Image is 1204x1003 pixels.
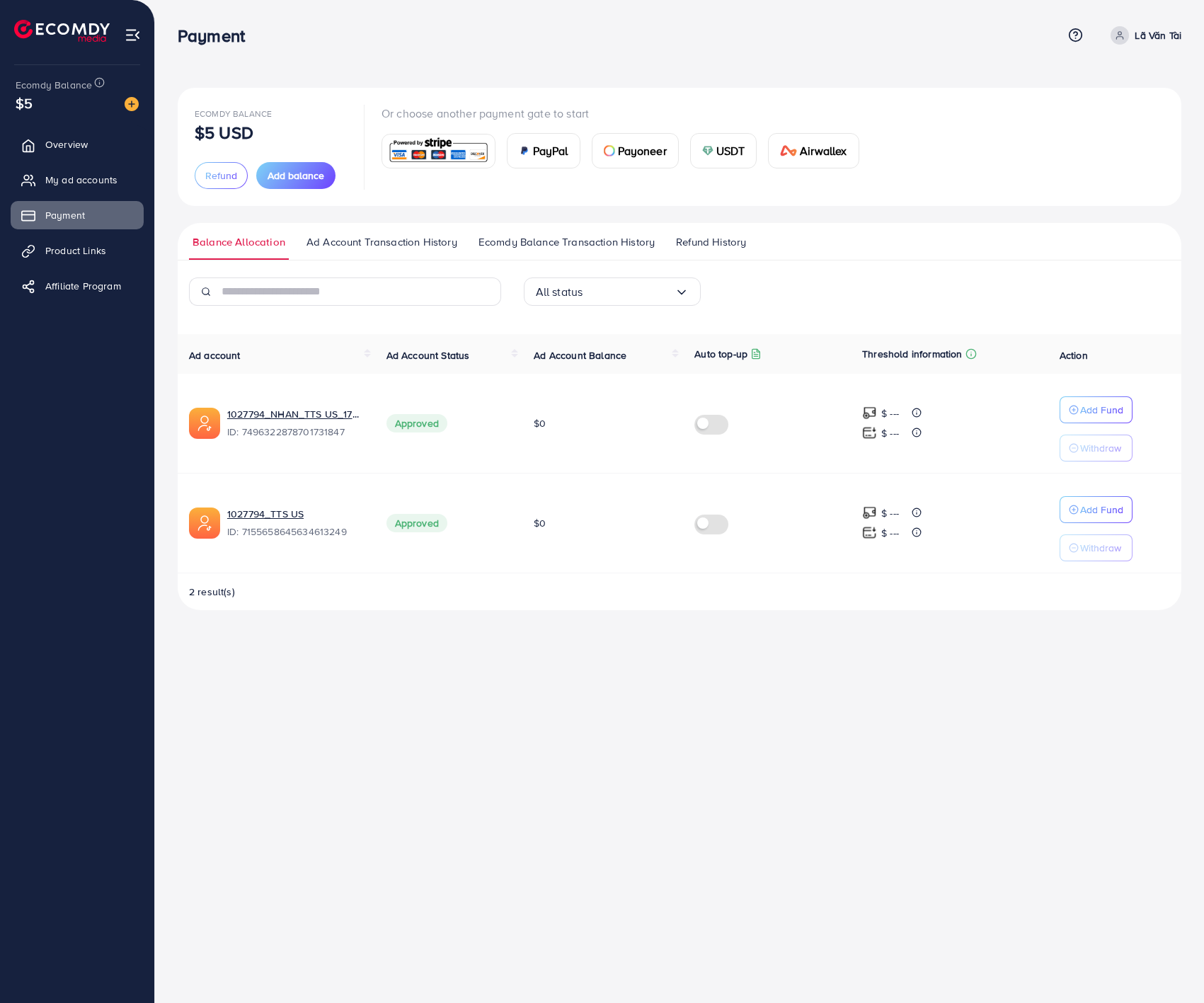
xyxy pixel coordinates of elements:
img: image [125,97,139,111]
p: Or choose another payment gate to start [382,105,871,122]
p: Auto top-up [694,345,747,362]
a: cardAirwallex [768,133,859,168]
span: Refund [205,168,237,183]
img: top-up amount [862,525,877,540]
p: Add Fund [1080,401,1123,418]
span: All status [536,281,583,303]
h3: Payment [178,25,256,46]
span: $5 [16,93,33,113]
img: top-up amount [862,425,877,440]
input: Search for option [583,281,674,303]
a: Payment [11,201,144,229]
span: Product Links [45,243,106,258]
span: ID: 7496322878701731847 [227,425,364,439]
span: Ad Account Balance [534,348,626,362]
a: cardPayoneer [592,133,679,168]
span: ID: 7155658645634613249 [227,525,364,539]
span: Airwallex [800,142,847,159]
button: Add balance [256,162,336,189]
div: <span class='underline'>1027794_NHAN_TTS US_1745373909552</span></br>7496322878701731847 [227,407,364,440]
a: 1027794_NHAN_TTS US_1745373909552 [227,407,364,421]
a: 1027794_TTS US [227,507,304,521]
span: USDT [716,142,745,159]
div: <span class='underline'>1027794_TTS US</span></br>7155658645634613249 [227,507,364,539]
span: 2 result(s) [189,585,235,599]
p: Lã Văn Tài [1135,27,1181,44]
span: Ad Account Transaction History [306,234,457,250]
img: ic-ads-acc.e4c84228.svg [189,508,220,539]
button: Add Fund [1060,496,1133,523]
img: card [519,145,530,156]
span: Refund History [676,234,746,250]
p: $ --- [881,405,899,422]
span: $0 [534,416,546,430]
span: Overview [45,137,88,151]
a: Overview [11,130,144,159]
p: $ --- [881,505,899,522]
span: Payment [45,208,85,222]
span: Balance Allocation [193,234,285,250]
a: card [382,134,495,168]
p: $5 USD [195,124,253,141]
button: Withdraw [1060,534,1133,561]
button: Refund [195,162,248,189]
p: Add Fund [1080,501,1123,518]
span: My ad accounts [45,173,117,187]
img: top-up amount [862,505,877,520]
img: card [386,136,491,166]
img: card [702,145,713,156]
img: logo [14,20,110,42]
a: cardUSDT [690,133,757,168]
img: card [604,145,615,156]
span: PayPal [533,142,568,159]
span: $0 [534,516,546,530]
a: Product Links [11,236,144,265]
img: top-up amount [862,406,877,420]
span: Ecomdy Balance [16,78,92,92]
a: Lã Văn Tài [1105,26,1181,45]
span: Add balance [268,168,324,183]
button: Withdraw [1060,435,1133,462]
span: Payoneer [618,142,667,159]
span: Action [1060,348,1088,362]
img: card [780,145,797,156]
span: Approved [386,414,447,432]
span: Ad Account Status [386,348,470,362]
p: Threshold information [862,345,962,362]
p: $ --- [881,425,899,442]
a: cardPayPal [507,133,580,168]
iframe: Chat [1144,939,1193,992]
a: My ad accounts [11,166,144,194]
div: Search for option [524,277,701,306]
p: Withdraw [1080,440,1121,457]
span: Ad account [189,348,241,362]
button: Add Fund [1060,396,1133,423]
span: Affiliate Program [45,279,121,293]
img: menu [125,27,141,43]
a: Affiliate Program [11,272,144,300]
span: Ecomdy Balance [195,108,272,120]
span: Ecomdy Balance Transaction History [478,234,655,250]
span: Approved [386,514,447,532]
p: Withdraw [1080,539,1121,556]
img: ic-ads-acc.e4c84228.svg [189,408,220,439]
p: $ --- [881,525,899,541]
